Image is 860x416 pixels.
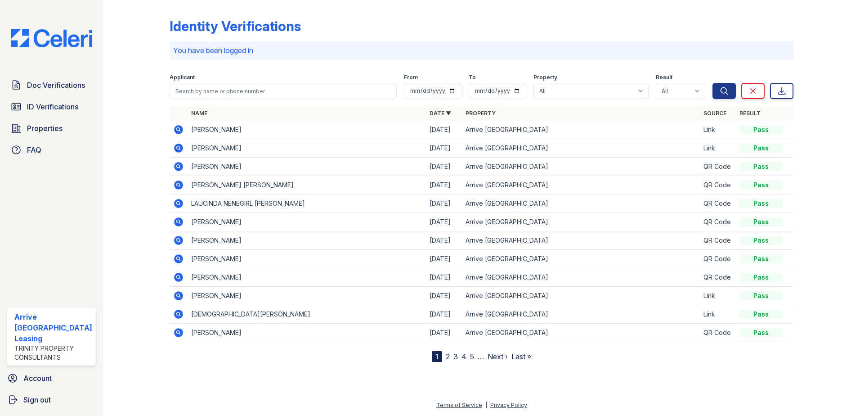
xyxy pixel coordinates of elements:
td: [PERSON_NAME] [188,287,426,305]
td: QR Code [700,213,736,231]
td: [PERSON_NAME] [188,268,426,287]
td: [DATE] [426,213,462,231]
td: QR Code [700,158,736,176]
td: Arrive [GEOGRAPHIC_DATA] [462,121,700,139]
div: Pass [739,254,783,263]
div: Pass [739,144,783,153]
label: Result [656,74,672,81]
td: [DATE] [426,231,462,250]
a: Terms of Service [436,402,482,408]
a: Last » [511,352,531,361]
td: LAUCINDA NENEGIRL [PERSON_NAME] [188,194,426,213]
td: [PERSON_NAME] [188,231,426,250]
div: Trinity Property Consultants [14,344,92,362]
a: Next › [488,352,508,361]
div: Pass [739,236,783,245]
iframe: chat widget [822,380,851,407]
td: Arrive [GEOGRAPHIC_DATA] [462,139,700,158]
div: Pass [739,199,783,208]
td: QR Code [700,268,736,287]
label: From [404,74,418,81]
td: Arrive [GEOGRAPHIC_DATA] [462,305,700,324]
td: [DATE] [426,287,462,305]
td: Arrive [GEOGRAPHIC_DATA] [462,231,700,250]
td: [DATE] [426,194,462,213]
td: Link [700,139,736,158]
td: [DATE] [426,121,462,139]
div: Pass [739,291,783,300]
a: 4 [461,352,466,361]
td: [DATE] [426,250,462,268]
span: FAQ [27,145,41,155]
a: Doc Verifications [7,76,96,94]
td: Arrive [GEOGRAPHIC_DATA] [462,250,700,268]
a: 3 [453,352,458,361]
td: [DATE] [426,176,462,194]
td: Arrive [GEOGRAPHIC_DATA] [462,176,700,194]
td: [DEMOGRAPHIC_DATA][PERSON_NAME] [188,305,426,324]
span: Account [23,373,52,384]
div: Pass [739,217,783,226]
td: Link [700,121,736,139]
label: Property [533,74,557,81]
div: Pass [739,162,783,171]
label: Applicant [170,74,195,81]
a: Date ▼ [430,110,451,117]
a: Properties [7,119,96,137]
td: [PERSON_NAME] [188,213,426,231]
label: To [469,74,476,81]
td: Arrive [GEOGRAPHIC_DATA] [462,213,700,231]
td: [PERSON_NAME] [188,139,426,158]
td: [PERSON_NAME] [188,324,426,342]
span: Sign out [23,394,51,405]
a: Property [466,110,496,117]
div: Pass [739,310,783,319]
a: Privacy Policy [490,402,527,408]
a: Source [703,110,726,117]
td: [DATE] [426,324,462,342]
span: Properties [27,123,63,134]
div: Pass [739,125,783,134]
input: Search by name or phone number [170,83,397,99]
a: Result [739,110,761,117]
a: FAQ [7,141,96,159]
div: | [485,402,487,408]
div: Arrive [GEOGRAPHIC_DATA] Leasing [14,312,92,344]
td: Arrive [GEOGRAPHIC_DATA] [462,287,700,305]
a: 5 [470,352,474,361]
div: 1 [432,351,442,362]
td: Link [700,305,736,324]
span: … [478,351,484,362]
p: You have been logged in [173,45,790,56]
td: [PERSON_NAME] [188,121,426,139]
a: Name [191,110,207,117]
span: Doc Verifications [27,80,85,90]
img: CE_Logo_Blue-a8612792a0a2168367f1c8372b55b34899dd931a85d93a1a3d3e32e68fde9ad4.png [4,29,99,47]
td: [DATE] [426,158,462,176]
td: [DATE] [426,305,462,324]
td: QR Code [700,324,736,342]
div: Identity Verifications [170,18,301,34]
td: QR Code [700,250,736,268]
td: Arrive [GEOGRAPHIC_DATA] [462,158,700,176]
td: [PERSON_NAME] [188,250,426,268]
td: [DATE] [426,139,462,158]
td: [PERSON_NAME] [PERSON_NAME] [188,176,426,194]
td: QR Code [700,176,736,194]
td: Arrive [GEOGRAPHIC_DATA] [462,324,700,342]
td: Arrive [GEOGRAPHIC_DATA] [462,194,700,213]
a: 2 [446,352,450,361]
td: [DATE] [426,268,462,287]
div: Pass [739,273,783,282]
div: Pass [739,181,783,190]
td: Arrive [GEOGRAPHIC_DATA] [462,268,700,287]
a: Account [4,369,99,387]
div: Pass [739,328,783,337]
td: [PERSON_NAME] [188,158,426,176]
td: Link [700,287,736,305]
td: QR Code [700,194,736,213]
a: Sign out [4,391,99,409]
span: ID Verifications [27,101,78,112]
a: ID Verifications [7,98,96,116]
